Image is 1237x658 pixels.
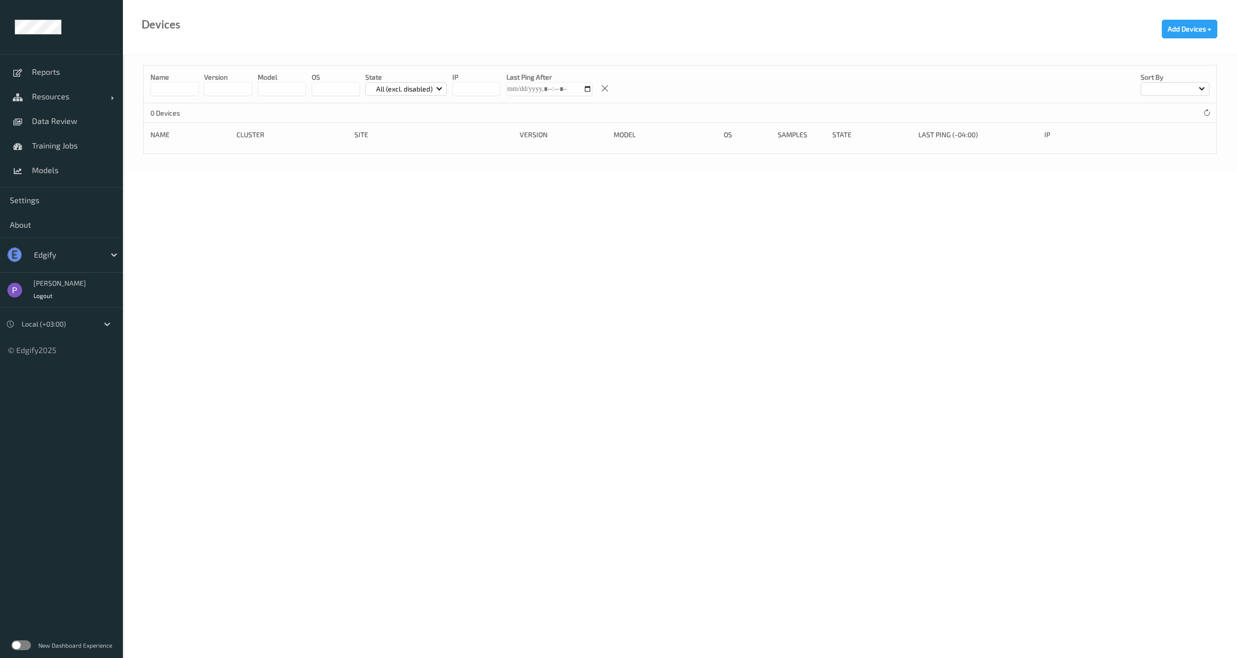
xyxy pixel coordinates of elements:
p: Last Ping After [506,72,592,82]
div: Last Ping (-04:00) [918,130,1037,140]
div: Site [354,130,513,140]
p: All (excl. disabled) [373,84,436,94]
div: Model [614,130,716,140]
div: OS [724,130,771,140]
div: State [832,130,912,140]
p: 0 Devices [150,108,224,118]
div: Devices [142,20,180,30]
p: State [365,72,447,82]
div: version [520,130,607,140]
p: version [204,72,252,82]
p: OS [312,72,360,82]
div: ip [1044,130,1139,140]
div: Samples [778,130,825,140]
p: IP [452,72,501,82]
button: Add Devices + [1162,20,1217,38]
p: Name [150,72,199,82]
p: model [258,72,306,82]
div: Cluster [236,130,348,140]
div: Name [150,130,230,140]
p: Sort by [1141,72,1209,82]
